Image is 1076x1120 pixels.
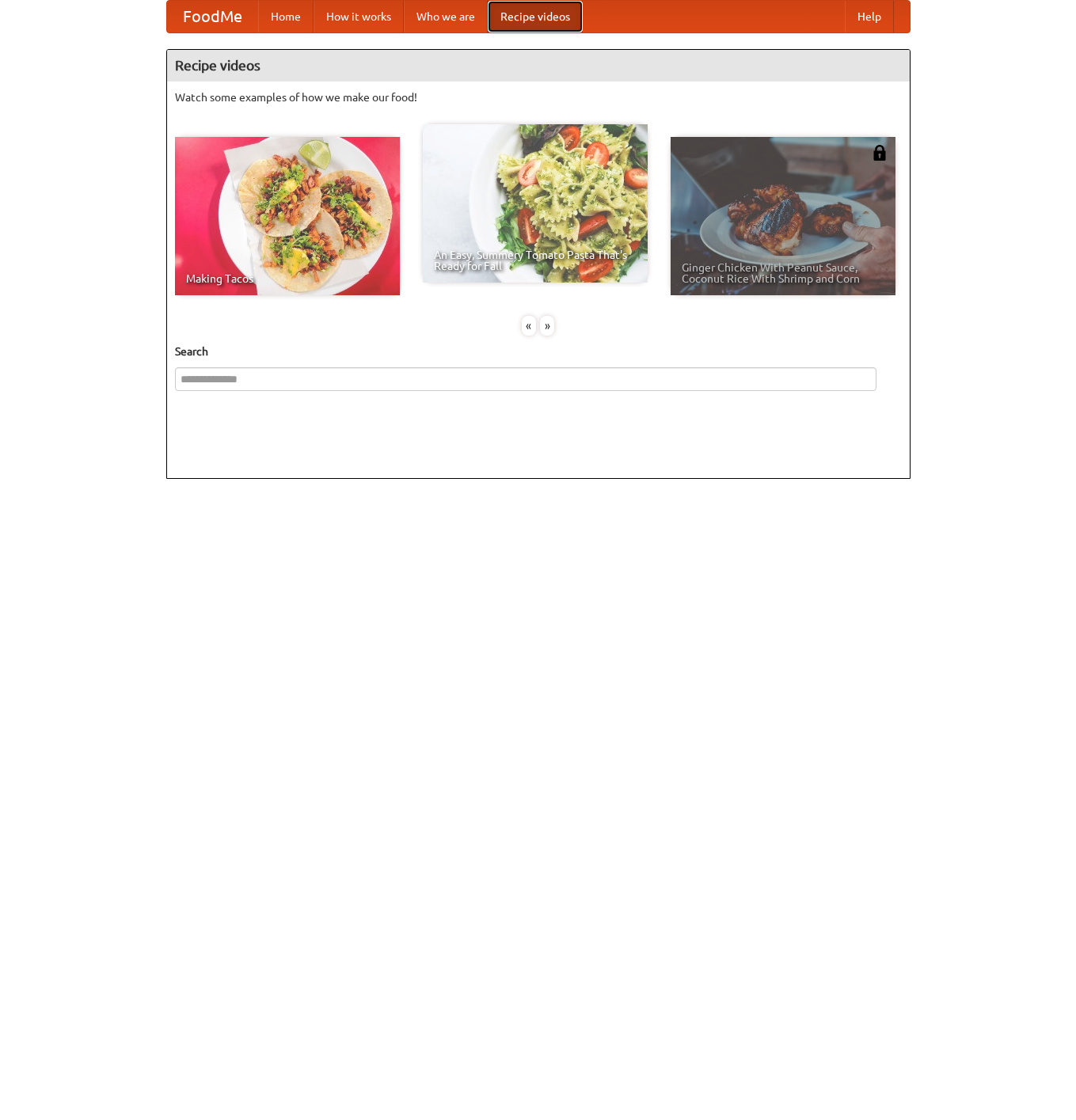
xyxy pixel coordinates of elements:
div: » [540,316,554,336]
h4: Recipe videos [167,50,910,82]
div: « [522,316,536,336]
a: How it works [314,1,404,32]
span: An Easy, Summery Tomato Pasta That's Ready for Fall [434,249,637,271]
a: Home [258,1,314,32]
h5: Search [175,344,902,359]
a: FoodMe [167,1,258,32]
a: An Easy, Summery Tomato Pasta That's Ready for Fall [423,124,648,283]
a: Recipe videos [488,1,583,32]
span: Making Tacos [186,273,389,284]
p: Watch some examples of how we make our food! [175,89,902,105]
a: Making Tacos [175,137,400,295]
a: Who we are [404,1,488,32]
img: 483408.png [872,145,888,161]
a: Help [845,1,894,32]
